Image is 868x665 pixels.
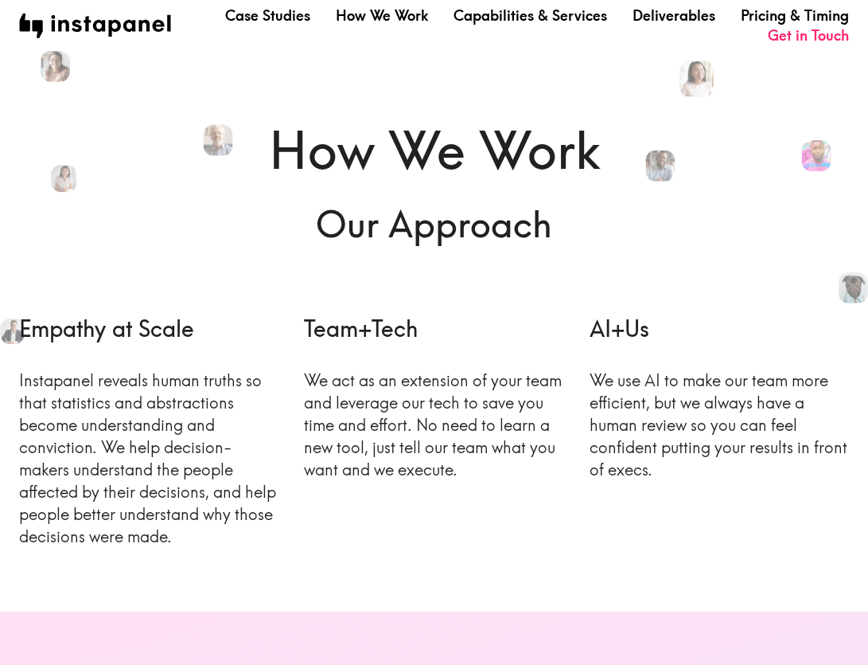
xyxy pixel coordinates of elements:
a: Case Studies [225,6,310,25]
h6: Team+Tech [304,313,563,344]
h1: How We Work [19,115,849,186]
a: Deliverables [633,6,715,25]
h6: Empathy at Scale [19,313,278,344]
a: Capabilities & Services [453,6,607,25]
a: Get in Touch [768,25,849,45]
p: Instapanel reveals human truths so that statistics and abstractions become understanding and conv... [19,370,278,548]
h6: Our Approach [19,199,849,249]
a: How We Work [336,6,428,25]
img: instapanel [19,14,171,38]
a: Pricing & Timing [741,6,849,25]
h6: AI+Us [590,313,849,344]
p: We use AI to make our team more efficient, but we always have a human review so you can feel conf... [590,370,849,481]
p: We act as an extension of your team and leverage our tech to save you time and effort. No need to... [304,370,563,481]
